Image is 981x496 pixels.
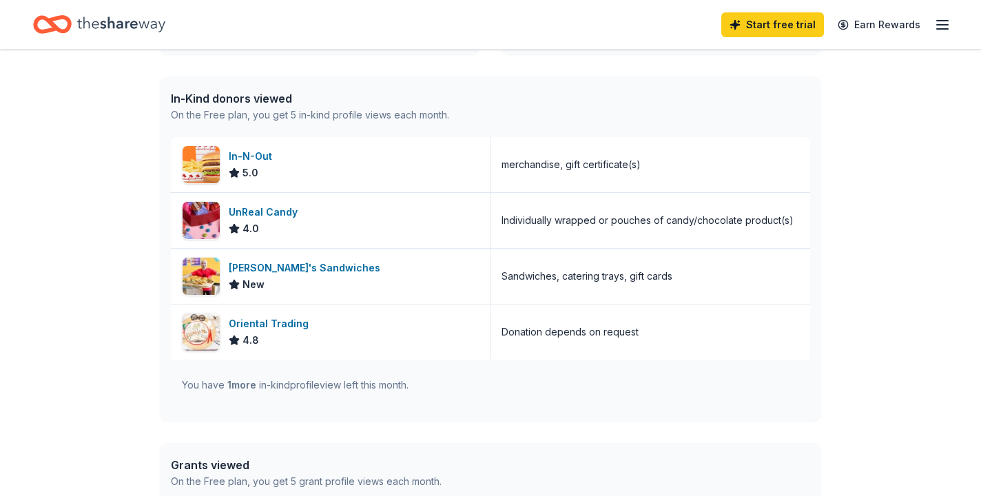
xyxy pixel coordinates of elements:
[502,268,672,285] div: Sandwiches, catering trays, gift cards
[171,457,442,473] div: Grants viewed
[242,165,258,181] span: 5.0
[229,316,314,332] div: Oriental Trading
[183,146,220,183] img: Image for In-N-Out
[171,473,442,490] div: On the Free plan, you get 5 grant profile views each month.
[171,90,449,107] div: In-Kind donors viewed
[182,377,409,393] div: You have in-kind profile view left this month.
[502,324,639,340] div: Donation depends on request
[721,12,824,37] a: Start free trial
[242,276,265,293] span: New
[227,379,256,391] span: 1 more
[183,258,220,295] img: Image for Ike's Sandwiches
[33,8,165,41] a: Home
[502,212,794,229] div: Individually wrapped or pouches of candy/chocolate product(s)
[229,260,386,276] div: [PERSON_NAME]'s Sandwiches
[242,332,259,349] span: 4.8
[183,313,220,351] img: Image for Oriental Trading
[829,12,929,37] a: Earn Rewards
[502,156,641,173] div: merchandise, gift certificate(s)
[183,202,220,239] img: Image for UnReal Candy
[171,107,449,123] div: On the Free plan, you get 5 in-kind profile views each month.
[229,204,303,220] div: UnReal Candy
[242,220,259,237] span: 4.0
[229,148,278,165] div: In-N-Out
